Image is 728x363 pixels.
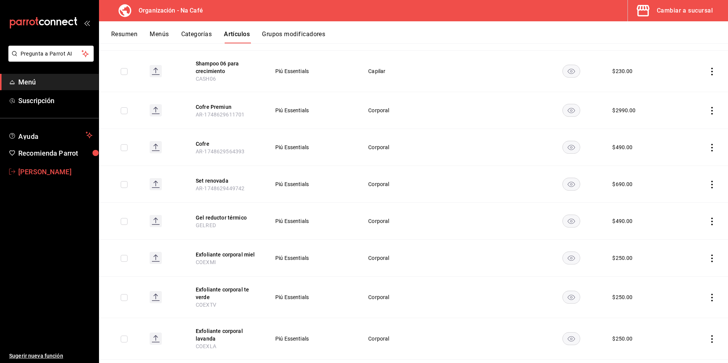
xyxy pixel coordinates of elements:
span: Piú Essentials [275,255,349,261]
button: edit-product-location [196,140,257,148]
div: $ 250.00 [612,293,632,301]
button: edit-product-location [196,214,257,221]
button: actions [708,335,716,343]
span: Corporal [368,108,450,113]
span: Recomienda Parrot [18,148,93,158]
span: Corporal [368,181,450,187]
span: Piú Essentials [275,295,349,300]
button: availability-product [562,291,580,304]
button: edit-product-location [196,327,257,342]
div: $ 490.00 [612,143,632,151]
span: Piú Essentials [275,218,349,224]
button: availability-product [562,332,580,345]
button: open_drawer_menu [84,20,90,26]
button: actions [708,181,716,188]
button: Menús [150,30,169,43]
div: $ 230.00 [612,67,632,75]
button: availability-product [562,252,580,264]
div: Cambiar a sucursal [657,5,713,16]
button: actions [708,255,716,262]
button: edit-product-location [196,103,257,111]
span: Capilar [368,68,450,74]
button: edit-product-location [196,177,257,185]
span: Sugerir nueva función [9,352,93,360]
span: Suscripción [18,96,93,106]
span: [PERSON_NAME] [18,167,93,177]
button: actions [708,294,716,301]
span: Piú Essentials [275,336,349,341]
button: Grupos modificadores [262,30,325,43]
span: AR-1748629564393 [196,148,244,154]
div: $ 250.00 [612,335,632,342]
button: availability-product [562,178,580,191]
span: CASH06 [196,76,216,82]
button: actions [708,107,716,115]
button: Artículos [224,30,250,43]
span: Piú Essentials [275,68,349,74]
span: COEXLA [196,343,216,349]
div: $ 250.00 [612,254,632,262]
div: $ 490.00 [612,217,632,225]
button: actions [708,218,716,225]
div: navigation tabs [111,30,728,43]
span: GELRED [196,222,216,228]
span: Ayuda [18,131,83,140]
button: edit-product-location [196,60,257,75]
h3: Organización - Na Café [133,6,203,15]
span: COEXTV [196,302,216,308]
span: Corporal [368,255,450,261]
span: Pregunta a Parrot AI [21,50,82,58]
button: edit-product-location [196,251,257,258]
button: availability-product [562,215,580,228]
button: Pregunta a Parrot AI [8,46,94,62]
button: availability-product [562,141,580,154]
span: Corporal [368,218,450,224]
div: $ 690.00 [612,180,632,188]
button: availability-product [562,104,580,117]
span: AR-1748629611701 [196,111,244,118]
span: Corporal [368,295,450,300]
span: AR-1748629449742 [196,185,244,191]
span: Corporal [368,145,450,150]
button: Resumen [111,30,137,43]
span: Piú Essentials [275,181,349,187]
span: Piú Essentials [275,108,349,113]
div: $ 2990.00 [612,107,635,114]
span: Corporal [368,336,450,341]
button: edit-product-location [196,286,257,301]
span: COEXMI [196,259,216,265]
button: availability-product [562,65,580,78]
a: Pregunta a Parrot AI [5,55,94,63]
button: actions [708,144,716,151]
button: actions [708,68,716,75]
button: Categorías [181,30,212,43]
span: Piú Essentials [275,145,349,150]
span: Menú [18,77,93,87]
